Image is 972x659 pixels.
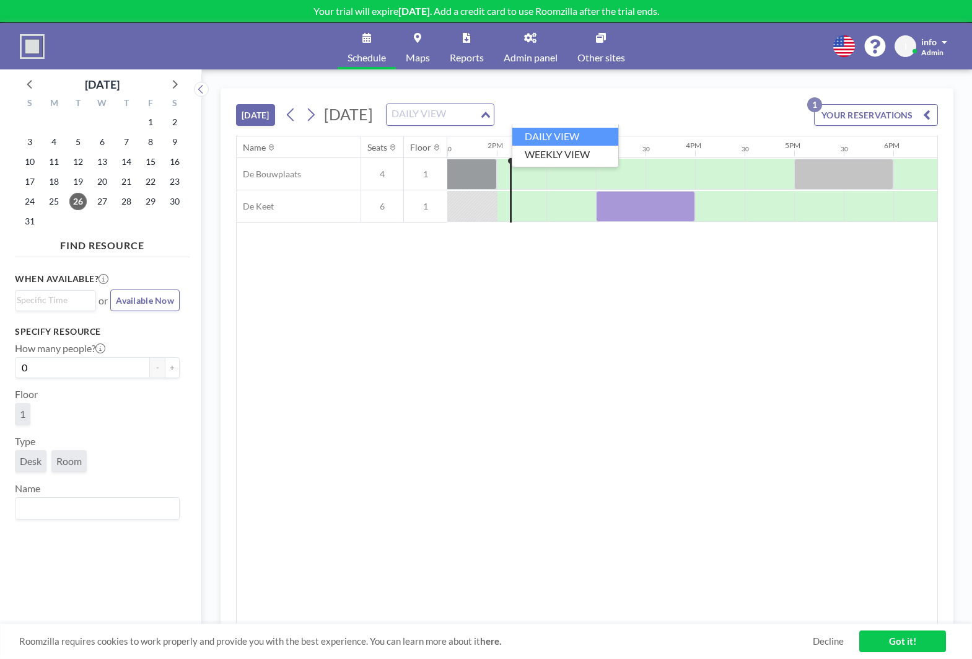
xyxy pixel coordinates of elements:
[348,53,386,63] span: Schedule
[142,173,159,190] span: Friday, August 22, 2025
[785,141,800,150] div: 5PM
[110,290,180,311] button: Available Now
[398,5,430,17] b: [DATE]
[94,153,111,170] span: Wednesday, August 13, 2025
[20,408,25,420] span: 1
[814,104,938,126] button: YOUR RESERVATIONS1
[410,142,431,153] div: Floor
[66,96,90,112] div: T
[480,635,501,647] a: here.
[567,23,635,69] a: Other sites
[440,23,494,69] a: Reports
[45,193,63,210] span: Monday, August 25, 2025
[118,133,135,151] span: Thursday, August 7, 2025
[166,193,183,210] span: Saturday, August 30, 2025
[859,630,946,652] a: Got it!
[166,173,183,190] span: Saturday, August 23, 2025
[884,141,900,150] div: 6PM
[150,357,165,378] button: -
[488,141,503,150] div: 2PM
[165,357,180,378] button: +
[45,153,63,170] span: Monday, August 11, 2025
[450,53,484,63] span: Reports
[404,169,447,180] span: 1
[19,635,813,647] span: Roomzilla requires cookies to work properly and provide you with the best experience. You can lea...
[15,435,35,448] label: Type
[142,153,159,170] span: Friday, August 15, 2025
[396,23,440,69] a: Maps
[142,113,159,131] span: Friday, August 1, 2025
[504,53,558,63] span: Admin panel
[118,173,135,190] span: Thursday, August 21, 2025
[85,76,120,93] div: [DATE]
[166,133,183,151] span: Saturday, August 9, 2025
[116,295,174,306] span: Available Now
[406,53,430,63] span: Maps
[15,326,180,337] h3: Specify resource
[94,193,111,210] span: Wednesday, August 27, 2025
[21,173,38,190] span: Sunday, August 17, 2025
[15,388,38,400] label: Floor
[45,133,63,151] span: Monday, August 4, 2025
[237,201,274,212] span: De Keet
[587,141,602,150] div: 3PM
[15,291,95,309] div: Search for option
[921,37,937,47] span: info
[142,133,159,151] span: Friday, August 8, 2025
[841,145,848,153] div: 30
[56,455,82,467] span: Room
[742,145,749,153] div: 30
[99,294,108,307] span: or
[807,97,822,112] p: 1
[138,96,162,112] div: F
[69,153,87,170] span: Tuesday, August 12, 2025
[813,635,844,647] a: Decline
[237,169,301,180] span: De Bouwplaats
[90,96,115,112] div: W
[494,23,567,69] a: Admin panel
[388,107,478,123] input: Search for option
[162,96,186,112] div: S
[21,133,38,151] span: Sunday, August 3, 2025
[15,482,40,495] label: Name
[166,153,183,170] span: Saturday, August 16, 2025
[21,193,38,210] span: Sunday, August 24, 2025
[904,41,907,52] span: I
[642,145,650,153] div: 30
[404,201,447,212] span: 1
[69,173,87,190] span: Tuesday, August 19, 2025
[21,213,38,230] span: Sunday, August 31, 2025
[166,113,183,131] span: Saturday, August 2, 2025
[236,104,275,126] button: [DATE]
[69,193,87,210] span: Tuesday, August 26, 2025
[94,173,111,190] span: Wednesday, August 20, 2025
[42,96,66,112] div: M
[114,96,138,112] div: T
[142,193,159,210] span: Friday, August 29, 2025
[367,142,387,153] div: Seats
[21,153,38,170] span: Sunday, August 10, 2025
[444,145,452,153] div: 30
[94,133,111,151] span: Wednesday, August 6, 2025
[20,455,42,467] span: Desk
[118,153,135,170] span: Thursday, August 14, 2025
[17,500,172,516] input: Search for option
[18,96,42,112] div: S
[324,105,373,123] span: [DATE]
[15,342,105,355] label: How many people?
[921,48,944,57] span: Admin
[338,23,396,69] a: Schedule
[361,169,403,180] span: 4
[686,141,701,150] div: 4PM
[543,145,551,153] div: 30
[15,498,179,519] div: Search for option
[361,201,403,212] span: 6
[20,34,45,59] img: organization-logo
[577,53,625,63] span: Other sites
[69,133,87,151] span: Tuesday, August 5, 2025
[45,173,63,190] span: Monday, August 18, 2025
[243,142,266,153] div: Name
[15,234,190,252] h4: FIND RESOURCE
[118,193,135,210] span: Thursday, August 28, 2025
[17,293,89,307] input: Search for option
